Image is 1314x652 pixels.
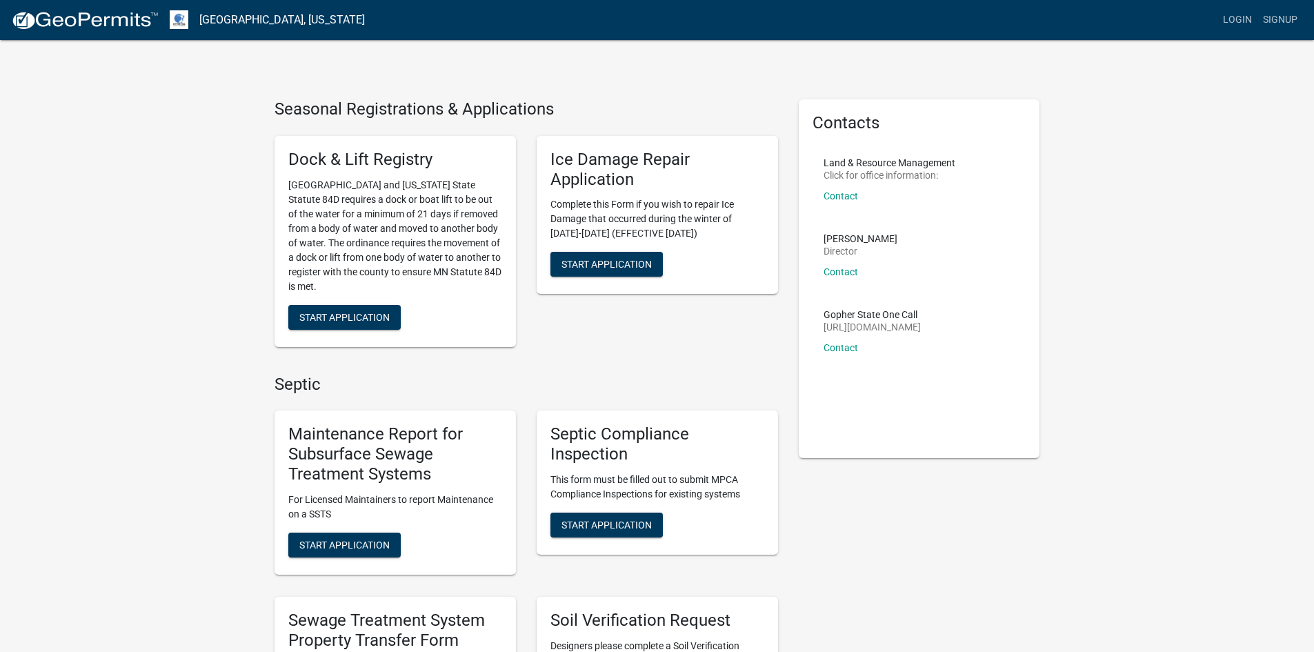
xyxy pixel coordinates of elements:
a: [GEOGRAPHIC_DATA], [US_STATE] [199,8,365,32]
h5: Septic Compliance Inspection [550,424,764,464]
button: Start Application [550,513,663,537]
p: [PERSON_NAME] [824,234,897,244]
p: Director [824,246,897,256]
p: Click for office information: [824,170,955,180]
button: Start Application [550,252,663,277]
span: Start Application [561,519,652,530]
a: Contact [824,342,858,353]
button: Start Application [288,305,401,330]
p: For Licensed Maintainers to report Maintenance on a SSTS [288,493,502,522]
p: This form must be filled out to submit MPCA Compliance Inspections for existing systems [550,473,764,502]
a: Contact [824,266,858,277]
a: Login [1217,7,1257,33]
p: [GEOGRAPHIC_DATA] and [US_STATE] State Statute 84D requires a dock or boat lift to be out of the ... [288,178,502,294]
h5: Sewage Treatment System Property Transfer Form [288,611,502,651]
h5: Ice Damage Repair Application [550,150,764,190]
span: Start Application [299,311,390,322]
a: Contact [824,190,858,201]
h4: Septic [275,375,778,395]
h5: Soil Verification Request [550,611,764,631]
h5: Contacts [813,113,1026,133]
p: Land & Resource Management [824,158,955,168]
span: Start Application [299,539,390,550]
img: Otter Tail County, Minnesota [170,10,188,29]
h5: Maintenance Report for Subsurface Sewage Treatment Systems [288,424,502,484]
button: Start Application [288,533,401,557]
a: Signup [1257,7,1303,33]
span: Start Application [561,259,652,270]
h5: Dock & Lift Registry [288,150,502,170]
p: Gopher State One Call [824,310,921,319]
h4: Seasonal Registrations & Applications [275,99,778,119]
p: [URL][DOMAIN_NAME] [824,322,921,332]
p: Complete this Form if you wish to repair Ice Damage that occurred during the winter of [DATE]-[DA... [550,197,764,241]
